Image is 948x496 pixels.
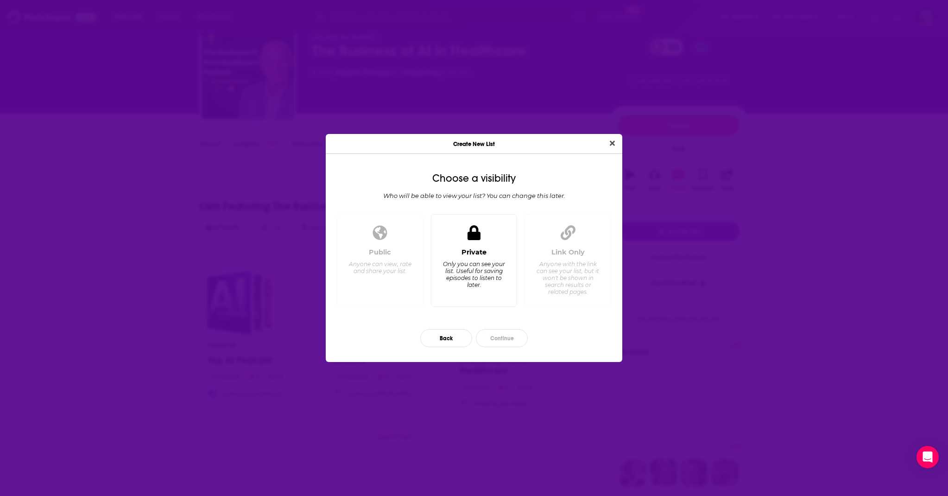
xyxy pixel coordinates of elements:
[551,248,585,256] div: Link Only
[461,248,487,256] div: Private
[476,329,528,347] button: Continue
[916,446,939,468] div: Open Intercom Messenger
[333,192,615,199] div: Who will be able to view your list? You can change this later.
[606,138,619,149] button: Close
[536,261,600,295] div: Anyone with the link can see your list, but it won't be shown in search results or related pages.
[326,134,622,154] div: Create New List
[333,172,615,184] div: Choose a visibility
[442,261,506,288] div: Only you can see your list. Useful for saving episodes to listen to later.
[420,329,472,347] button: Back
[348,261,412,274] div: Anyone can view, rate and share your list.
[369,248,391,256] div: Public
